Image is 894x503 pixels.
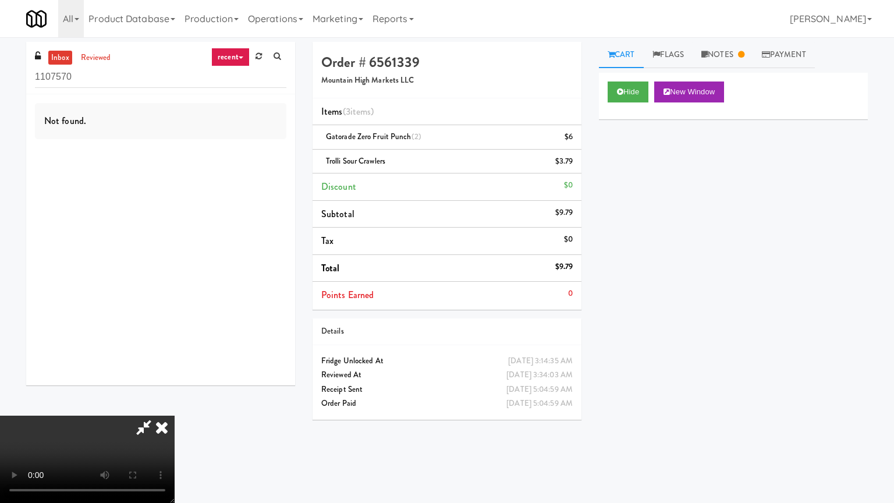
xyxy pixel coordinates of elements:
[326,131,421,142] span: Gatorade Zero Fruit Punch
[564,178,573,193] div: $0
[506,368,573,382] div: [DATE] 3:34:03 AM
[321,55,573,70] h4: Order # 6561339
[321,396,573,411] div: Order Paid
[506,382,573,397] div: [DATE] 5:04:59 AM
[564,232,573,247] div: $0
[654,82,724,102] button: New Window
[343,105,374,118] span: (3 )
[321,354,573,369] div: Fridge Unlocked At
[568,286,573,301] div: 0
[508,354,573,369] div: [DATE] 3:14:35 AM
[321,234,334,247] span: Tax
[44,114,86,127] span: Not found.
[693,42,753,68] a: Notes
[26,9,47,29] img: Micromart
[321,76,573,85] h5: Mountain High Markets LLC
[78,51,114,65] a: reviewed
[555,206,573,220] div: $9.79
[411,131,421,142] span: (2)
[211,48,250,66] a: recent
[555,154,573,169] div: $3.79
[321,261,340,275] span: Total
[48,51,72,65] a: inbox
[326,155,385,167] span: Trolli Sour Crawlers
[35,66,286,88] input: Search vision orders
[321,288,374,302] span: Points Earned
[321,382,573,397] div: Receipt Sent
[753,42,815,68] a: Payment
[321,105,374,118] span: Items
[321,207,354,221] span: Subtotal
[644,42,693,68] a: Flags
[506,396,573,411] div: [DATE] 5:04:59 AM
[321,368,573,382] div: Reviewed At
[599,42,644,68] a: Cart
[321,180,356,193] span: Discount
[565,130,573,144] div: $6
[321,324,573,339] div: Details
[608,82,648,102] button: Hide
[350,105,371,118] ng-pluralize: items
[555,260,573,274] div: $9.79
